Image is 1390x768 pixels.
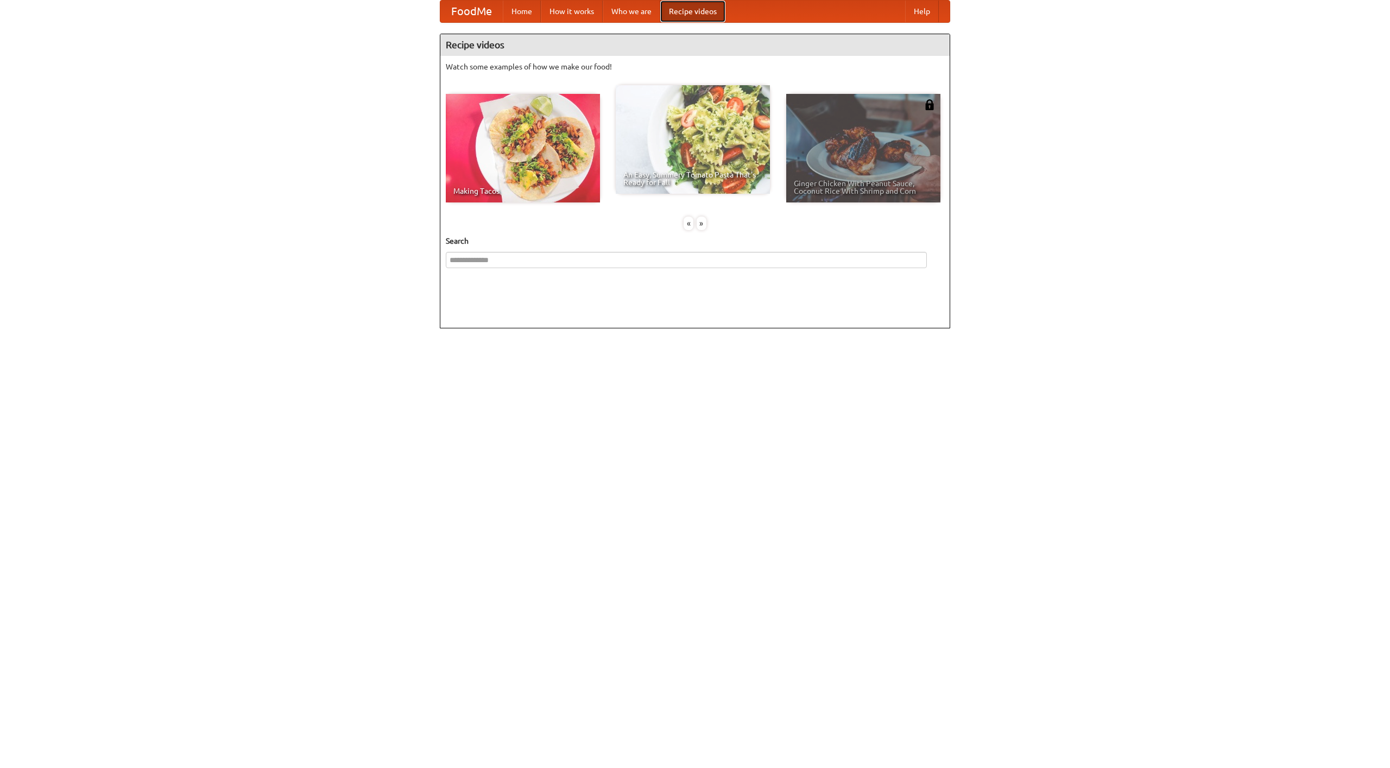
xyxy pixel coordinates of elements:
div: « [684,217,693,230]
a: Recipe videos [660,1,725,22]
h5: Search [446,236,944,246]
span: Making Tacos [453,187,592,195]
div: » [697,217,706,230]
a: Making Tacos [446,94,600,202]
a: Help [905,1,939,22]
a: An Easy, Summery Tomato Pasta That's Ready for Fall [616,85,770,194]
a: Who we are [603,1,660,22]
h4: Recipe videos [440,34,950,56]
a: FoodMe [440,1,503,22]
img: 483408.png [924,99,935,110]
span: An Easy, Summery Tomato Pasta That's Ready for Fall [623,171,762,186]
a: Home [503,1,541,22]
a: How it works [541,1,603,22]
p: Watch some examples of how we make our food! [446,61,944,72]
